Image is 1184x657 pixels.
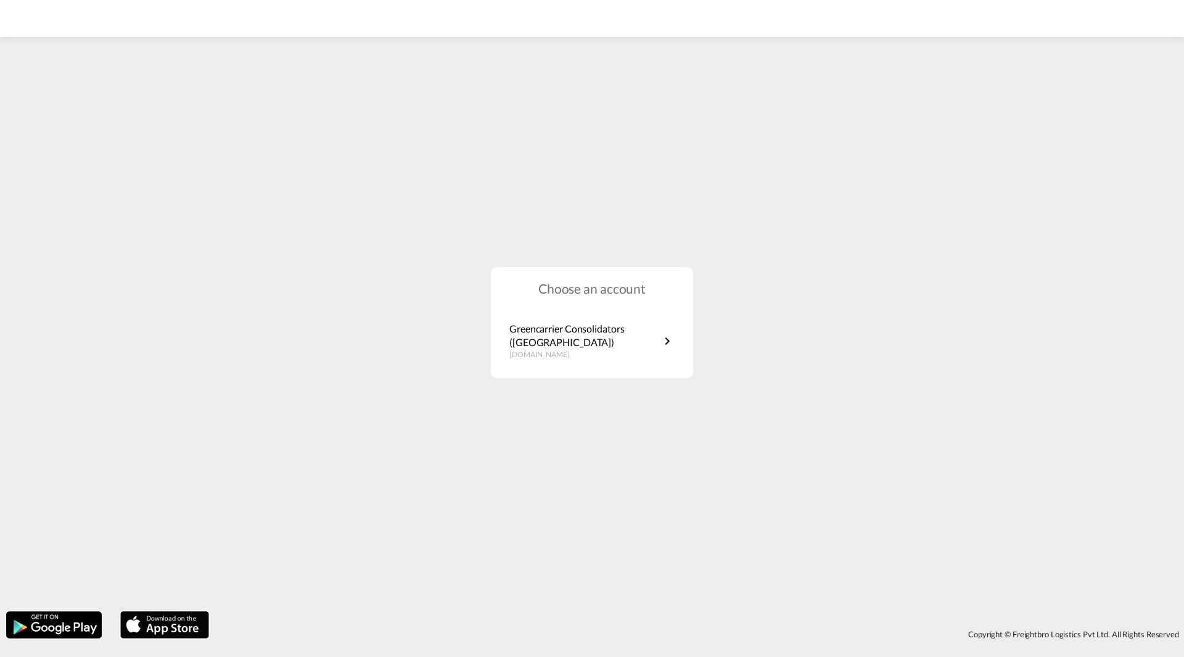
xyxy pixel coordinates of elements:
[491,279,693,297] h1: Choose an account
[509,350,660,360] p: [DOMAIN_NAME]
[660,334,675,349] md-icon: icon-chevron-right
[215,624,1184,645] div: Copyright © Freightbro Logistics Pvt Ltd. All Rights Reserved
[5,610,103,640] img: google.png
[509,322,660,350] p: Greencarrier Consolidators ([GEOGRAPHIC_DATA])
[119,610,210,640] img: apple.png
[509,322,675,360] a: Greencarrier Consolidators ([GEOGRAPHIC_DATA])[DOMAIN_NAME]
